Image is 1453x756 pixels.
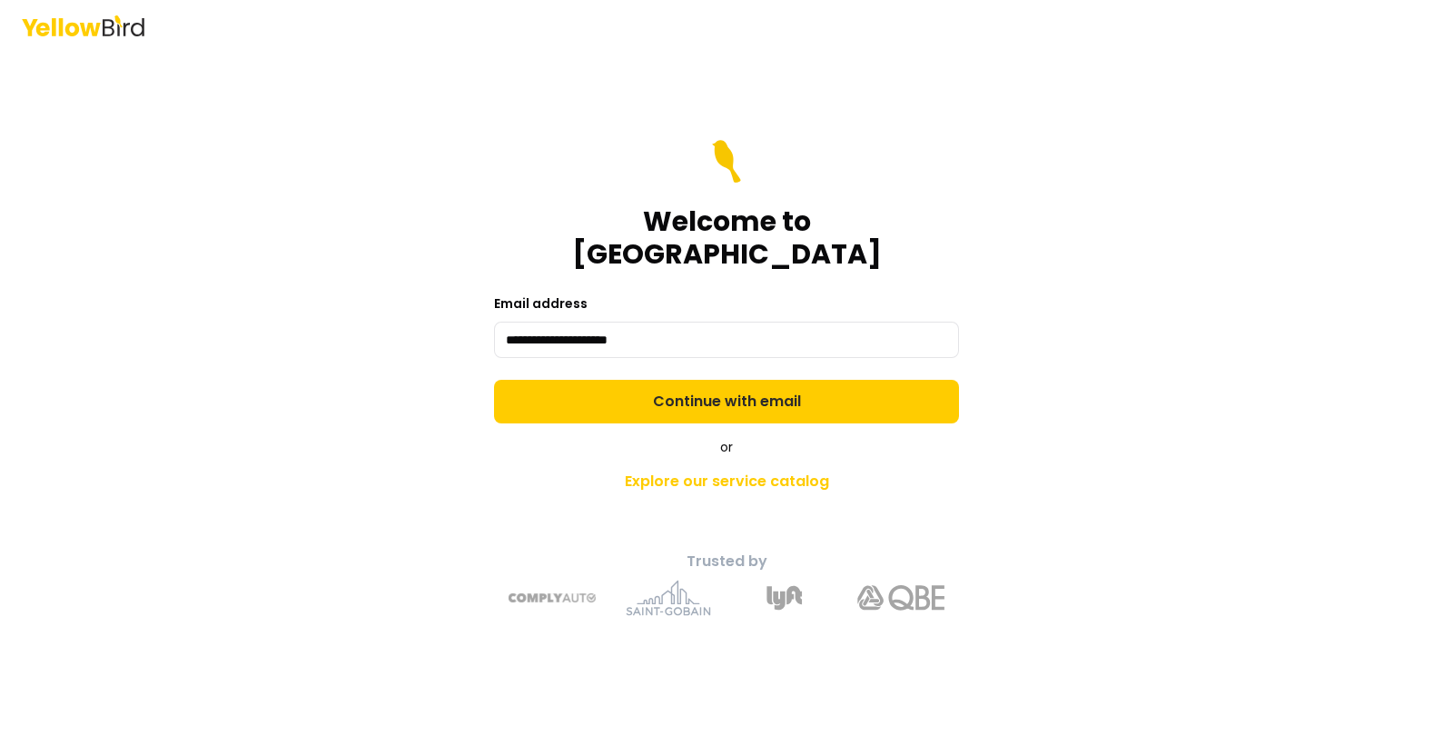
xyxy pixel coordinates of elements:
[494,294,588,313] label: Email address
[407,551,1046,572] p: Trusted by
[494,205,959,271] h1: Welcome to [GEOGRAPHIC_DATA]
[407,463,1046,500] a: Explore our service catalog
[494,380,959,423] button: Continue with email
[720,438,733,456] span: or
